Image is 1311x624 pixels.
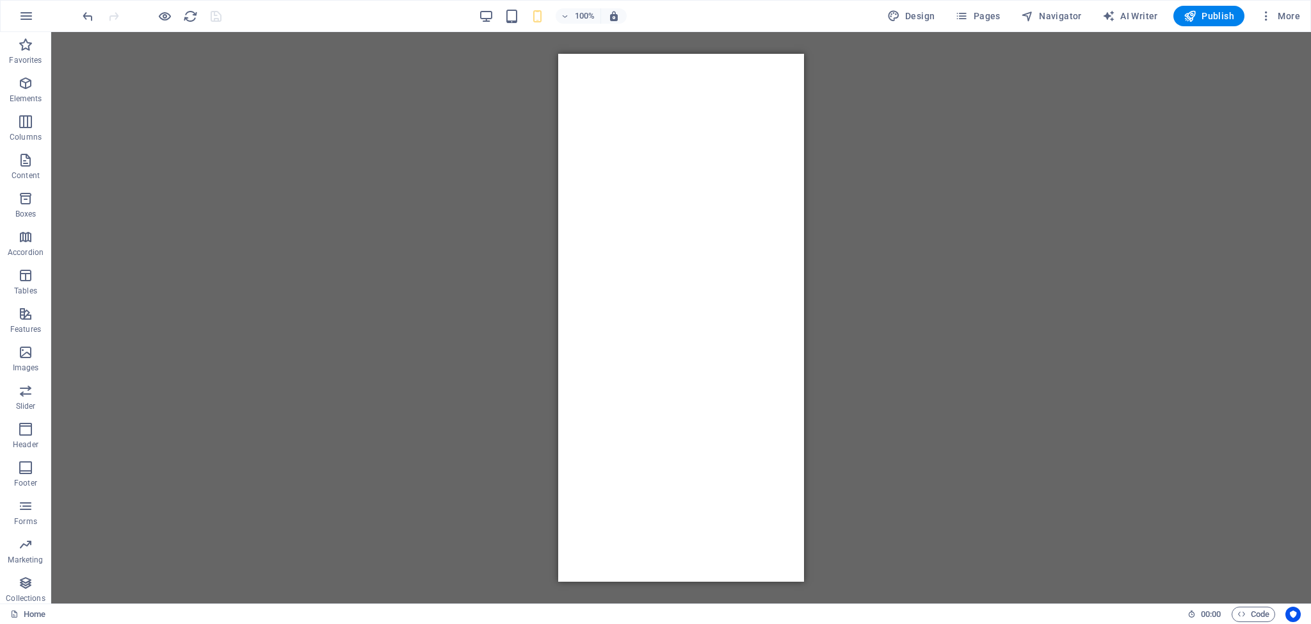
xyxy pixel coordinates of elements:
p: Columns [10,132,42,142]
span: Pages [955,10,1000,22]
i: On resize automatically adjust zoom level to fit chosen device. [608,10,620,22]
span: : [1210,609,1212,619]
span: Design [887,10,935,22]
p: Header [13,439,38,450]
p: Marketing [8,555,43,565]
button: More [1255,6,1305,26]
button: Pages [950,6,1005,26]
h6: 100% [575,8,595,24]
p: Images [13,363,39,373]
p: Forms [14,516,37,527]
a: Click to cancel selection. Double-click to open Pages [10,607,45,622]
p: Collections [6,593,45,603]
span: Code [1237,607,1269,622]
p: Tables [14,286,37,296]
p: Boxes [15,209,36,219]
i: Reload page [183,9,198,24]
span: More [1260,10,1300,22]
button: undo [80,8,95,24]
p: Features [10,324,41,334]
div: Design (Ctrl+Alt+Y) [882,6,940,26]
i: Undo: Delete elements (Ctrl+Z) [81,9,95,24]
p: Slider [16,401,36,411]
p: Content [12,170,40,181]
button: Code [1232,607,1275,622]
h6: Session time [1187,607,1221,622]
span: Publish [1184,10,1234,22]
button: Navigator [1016,6,1087,26]
button: reload [182,8,198,24]
p: Favorites [9,55,42,65]
button: Design [882,6,940,26]
p: Elements [10,94,42,104]
button: Publish [1173,6,1244,26]
span: 00 00 [1201,607,1221,622]
span: Navigator [1021,10,1082,22]
p: Accordion [8,247,44,258]
p: Footer [14,478,37,488]
button: AI Writer [1097,6,1163,26]
button: Usercentrics [1285,607,1301,622]
span: AI Writer [1102,10,1158,22]
button: 100% [556,8,601,24]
